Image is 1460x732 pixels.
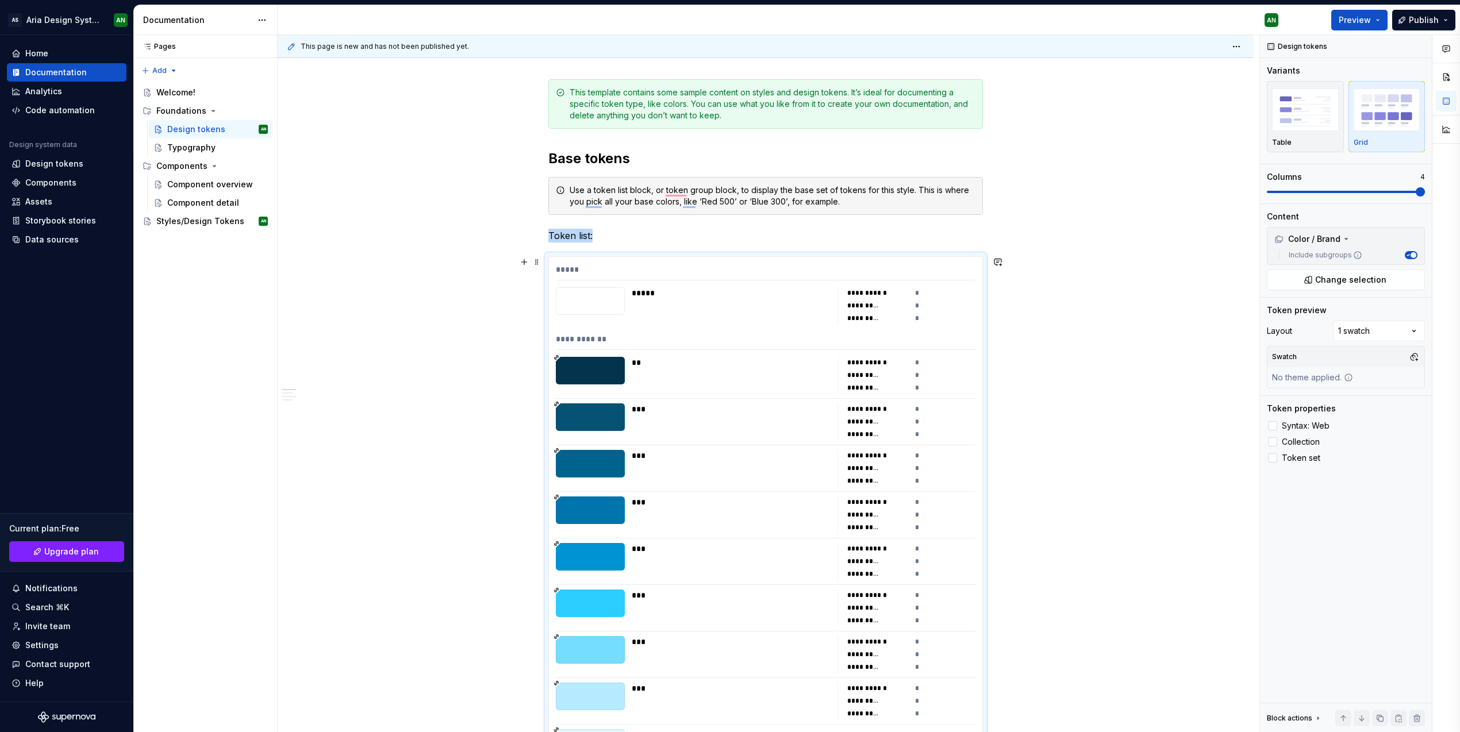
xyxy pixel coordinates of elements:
[1282,421,1330,430] span: Syntax: Web
[25,621,70,632] div: Invite team
[1267,403,1336,414] div: Token properties
[1272,88,1339,130] img: placeholder
[261,124,266,135] div: AN
[301,42,469,51] span: This page is new and has not been published yet.
[138,63,181,79] button: Add
[9,140,77,149] div: Design system data
[1267,211,1299,222] div: Content
[25,215,96,226] div: Storybook stories
[149,175,272,194] a: Component overview
[7,63,126,82] a: Documentation
[548,149,983,168] h2: Base tokens
[1339,14,1371,26] span: Preview
[167,142,216,153] div: Typography
[1348,81,1426,152] button: placeholderGrid
[1267,367,1358,388] div: No theme applied.
[25,677,44,689] div: Help
[38,711,95,723] svg: Supernova Logo
[25,86,62,97] div: Analytics
[1267,710,1323,726] div: Block actions
[1267,81,1344,152] button: placeholderTable
[7,174,126,192] a: Components
[7,617,126,635] a: Invite team
[25,602,69,613] div: Search ⌘K
[1409,14,1439,26] span: Publish
[138,42,176,51] div: Pages
[1392,10,1455,30] button: Publish
[25,583,78,594] div: Notifications
[570,87,975,121] div: This template contains some sample content on styles and design tokens. It’s ideal for documentin...
[25,234,79,245] div: Data sources
[25,196,52,207] div: Assets
[7,101,126,120] a: Code automation
[1354,88,1420,130] img: placeholder
[167,124,225,135] div: Design tokens
[8,13,22,27] div: AS
[167,179,253,190] div: Component overview
[7,579,126,598] button: Notifications
[25,639,59,651] div: Settings
[25,158,83,169] div: Design tokens
[9,523,124,534] div: Current plan : Free
[7,192,126,211] a: Assets
[1267,714,1312,723] div: Block actions
[25,177,76,188] div: Components
[7,598,126,617] button: Search ⌘K
[7,155,126,173] a: Design tokens
[1282,453,1320,463] span: Token set
[7,211,126,230] a: Storybook stories
[26,14,100,26] div: Aria Design System
[1274,233,1340,245] div: Color / Brand
[1284,251,1362,260] label: Include subgroups
[7,636,126,654] a: Settings
[1267,305,1327,316] div: Token preview
[149,138,272,157] a: Typography
[7,230,126,249] a: Data sources
[1270,230,1422,248] div: Color / Brand
[1331,10,1388,30] button: Preview
[156,160,208,172] div: Components
[1267,269,1425,290] button: Change selection
[156,87,195,98] div: Welcome!
[138,102,272,120] div: Foundations
[1420,172,1425,182] p: 4
[1267,16,1276,25] div: AN
[1267,65,1300,76] div: Variants
[1272,138,1292,147] p: Table
[1267,325,1292,337] div: Layout
[44,546,99,557] span: Upgrade plan
[138,157,272,175] div: Components
[7,674,126,692] button: Help
[1282,437,1320,446] span: Collection
[25,658,90,670] div: Contact support
[138,212,272,230] a: Styles/Design TokensAN
[25,105,95,116] div: Code automation
[116,16,125,25] div: AN
[1354,138,1368,147] p: Grid
[138,83,272,230] div: Page tree
[156,215,244,227] div: Styles/Design Tokens
[25,48,48,59] div: Home
[1267,171,1302,183] div: Columns
[156,105,206,117] div: Foundations
[2,7,131,32] button: ASAria Design SystemAN
[138,83,272,102] a: Welcome!
[149,194,272,212] a: Component detail
[261,215,266,227] div: AN
[143,14,252,26] div: Documentation
[9,541,124,562] a: Upgrade plan
[167,197,239,209] div: Component detail
[7,655,126,673] button: Contact support
[570,184,975,207] div: Use a token list block, or token group block, to display the base set of tokens for this style. T...
[25,67,87,78] div: Documentation
[149,120,272,138] a: Design tokensAN
[152,66,167,75] span: Add
[7,82,126,101] a: Analytics
[1315,274,1386,286] span: Change selection
[548,229,983,242] p: Token list:
[7,44,126,63] a: Home
[1270,349,1299,365] div: Swatch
